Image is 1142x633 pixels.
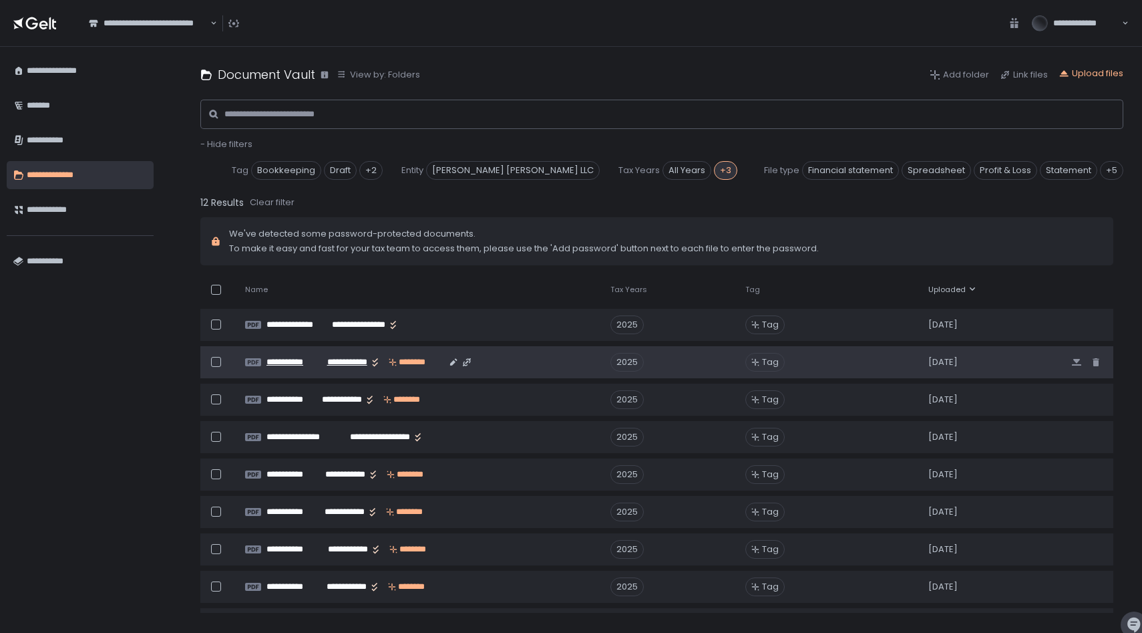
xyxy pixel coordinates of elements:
[930,69,989,81] button: Add folder
[928,506,958,518] span: [DATE]
[902,161,971,180] span: Spreadsheet
[245,285,268,295] span: Name
[200,196,244,209] span: 12 Results
[251,161,321,180] span: Bookkeeping
[401,164,423,176] span: Entity
[232,164,248,176] span: Tag
[714,161,737,180] div: +3
[610,465,644,484] div: 2025
[762,506,779,518] span: Tag
[610,353,644,372] div: 2025
[610,315,644,334] div: 2025
[250,197,295,209] div: Clear filter
[762,356,779,368] span: Tag
[762,394,779,406] span: Tag
[928,581,958,593] span: [DATE]
[610,390,644,409] div: 2025
[610,540,644,559] div: 2025
[610,285,647,295] span: Tax Years
[1059,68,1123,80] button: Upload files
[610,578,644,596] div: 2025
[200,138,252,150] button: - Hide filters
[745,285,760,295] span: Tag
[764,164,799,176] span: File type
[928,394,958,406] span: [DATE]
[229,228,819,240] span: We've detected some password-protected documents.
[324,161,357,180] span: Draft
[928,356,958,368] span: [DATE]
[218,66,315,84] h1: Document Vault
[762,469,779,481] span: Tag
[762,543,779,555] span: Tag
[80,9,217,37] div: Search for option
[610,503,644,521] div: 2025
[337,69,420,81] button: View by: Folders
[974,161,1037,180] span: Profit & Loss
[229,243,819,255] span: To make it easy and fast for your tax team to access them, please use the 'Add password' button n...
[928,319,958,331] span: [DATE]
[928,431,958,443] span: [DATE]
[928,285,966,295] span: Uploaded
[359,161,383,180] div: +2
[802,161,899,180] span: Financial statement
[662,161,711,180] span: All Years
[928,469,958,481] span: [DATE]
[610,428,644,447] div: 2025
[249,196,295,209] button: Clear filter
[762,581,779,593] span: Tag
[1000,69,1048,81] button: Link files
[426,161,600,180] span: [PERSON_NAME] [PERSON_NAME] LLC
[762,319,779,331] span: Tag
[928,543,958,555] span: [DATE]
[208,17,209,30] input: Search for option
[618,164,660,176] span: Tax Years
[1040,161,1097,180] span: Statement
[762,431,779,443] span: Tag
[1100,161,1123,180] div: +5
